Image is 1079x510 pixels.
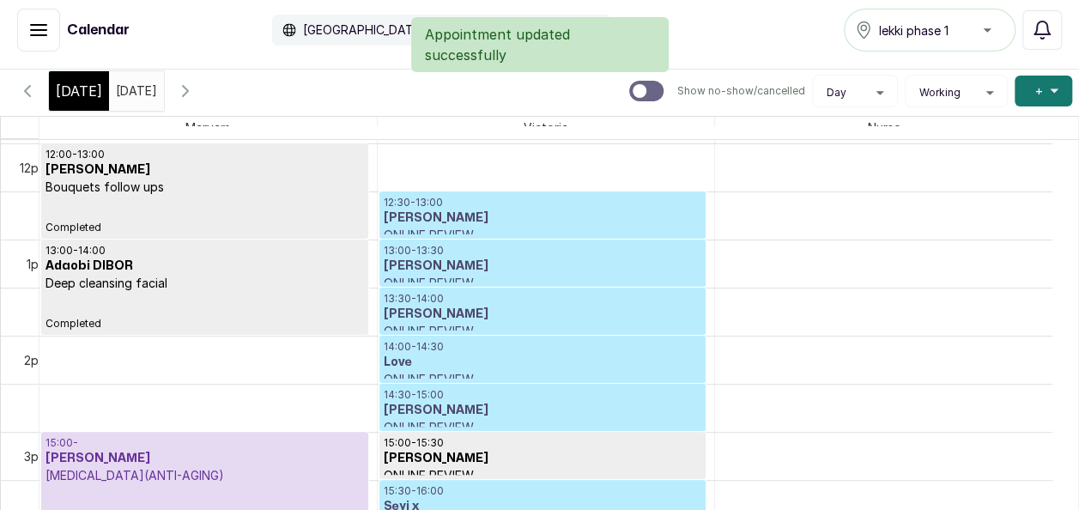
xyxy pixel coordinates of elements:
p: Show no-show/cancelled [677,84,805,98]
h3: [PERSON_NAME] [384,258,702,275]
button: + [1015,76,1072,106]
p: 15:00 - [45,436,364,450]
p: 12:00 - 13:00 [45,148,364,161]
p: ONLINE REVIEW [384,419,702,436]
p: 14:30 - 15:00 [384,388,702,402]
h3: [PERSON_NAME] [45,161,364,179]
h3: [PERSON_NAME] [45,450,364,467]
p: 13:30 - 14:00 [384,292,702,306]
span: Working [919,86,961,100]
span: Victoria [520,117,572,138]
div: 12pm [16,159,52,177]
p: ONLINE REVIEW [384,323,702,340]
span: Nurse [864,117,904,138]
div: 1pm [23,255,52,273]
h3: [PERSON_NAME] [384,209,702,227]
p: 15:00 - 15:30 [384,436,702,450]
p: ONLINE REVIEW [384,275,702,292]
p: Deep cleansing facial [45,275,364,292]
p: ONLINE REVIEW [384,227,702,244]
h3: [PERSON_NAME] [384,306,702,323]
h3: [PERSON_NAME] [384,402,702,419]
p: Appointment updated successfully [425,24,655,65]
span: [DATE] [56,81,102,101]
p: [MEDICAL_DATA](ANTI-AGING) [45,467,364,484]
span: Maryam [182,117,233,138]
h3: Love [384,354,702,371]
button: Day [820,86,890,100]
p: Bouquets follow ups [45,179,364,196]
span: Day [827,86,846,100]
p: ONLINE REVIEW [384,467,702,484]
button: Working [912,86,1000,100]
div: [DATE] [49,71,109,111]
p: 12:30 - 13:00 [384,196,702,209]
p: 13:00 - 13:30 [384,244,702,258]
span: Completed [45,221,364,234]
p: 13:00 - 14:00 [45,244,364,258]
h3: Adaobi DIBOR [45,258,364,275]
h3: [PERSON_NAME] [384,450,702,467]
span: + [1035,82,1043,100]
div: 2pm [21,351,52,369]
div: 3pm [21,447,52,465]
p: 14:00 - 14:30 [384,340,702,354]
p: 15:30 - 16:00 [384,484,702,498]
p: ONLINE REVIEW [384,371,702,388]
button: lekki phase 1 [844,9,1015,52]
span: Completed [45,317,364,331]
